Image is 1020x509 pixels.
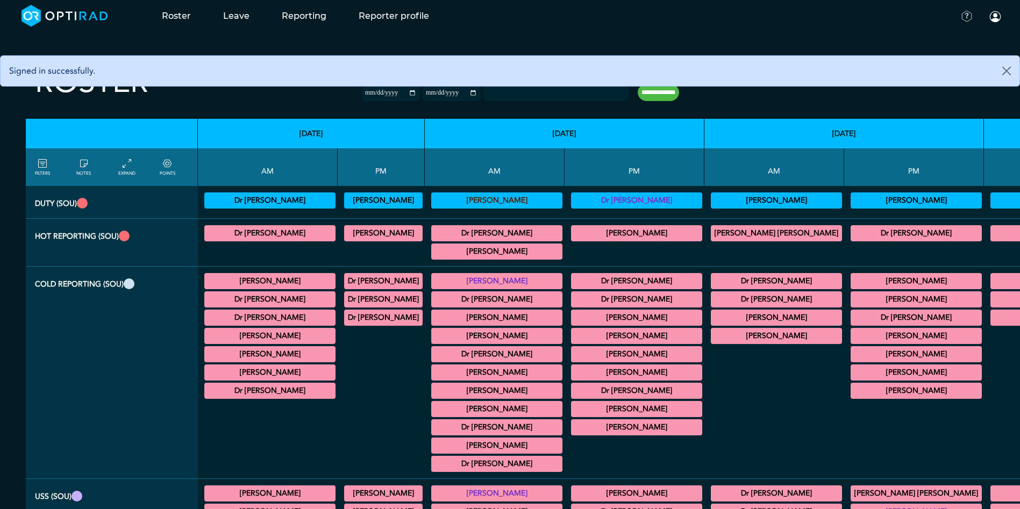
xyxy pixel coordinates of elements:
div: CT Gastrointestinal 10:00 - 12:00 [431,401,562,417]
summary: [PERSON_NAME] [573,311,701,324]
summary: [PERSON_NAME] [573,227,701,240]
div: General CT 09:00 - 13:00 [711,291,842,307]
summary: Dr [PERSON_NAME] [573,194,701,207]
div: General CT/General MRI 14:00 - 15:00 [571,364,702,381]
summary: [PERSON_NAME] [206,329,334,342]
div: General US 09:00 - 13:00 [711,485,842,501]
summary: Dr [PERSON_NAME] [206,384,334,397]
div: General CT/General MRI 07:00 - 09:00 [431,273,562,289]
div: General MRI 11:00 - 12:00 [431,456,562,472]
div: General CT 11:00 - 13:00 [431,438,562,454]
div: General CT 11:00 - 13:00 [204,346,336,362]
div: Vetting (30 PF Points) 13:00 - 17:00 [344,192,423,209]
div: General CT 09:30 - 10:30 [431,383,562,399]
div: General CT 11:00 - 12:00 [431,419,562,435]
summary: Dr [PERSON_NAME] [573,275,701,288]
a: FILTERS [35,157,50,177]
div: MRI Neuro 11:30 - 14:00 [204,364,336,381]
summary: [PERSON_NAME] [433,403,561,415]
summary: Dr [PERSON_NAME] [346,293,421,306]
summary: Dr [PERSON_NAME] [206,227,334,240]
summary: Dr [PERSON_NAME] [433,227,561,240]
div: General CT/General MRI 09:00 - 13:00 [431,328,562,344]
div: MRI Trauma & Urgent/CT Trauma & Urgent 13:00 - 17:00 [344,225,423,241]
summary: Dr [PERSON_NAME] [573,293,701,306]
div: General CT 16:00 - 17:00 [571,419,702,435]
input: null [484,87,538,96]
div: General CT 13:00 - 15:00 [851,310,982,326]
div: General CT/General MRI 12:30 - 14:30 [571,310,702,326]
summary: [PERSON_NAME] [852,293,980,306]
summary: [PERSON_NAME] [206,366,334,379]
summary: Dr [PERSON_NAME] [433,348,561,361]
div: General MRI 09:30 - 11:00 [431,364,562,381]
th: AM [704,148,844,186]
div: Vetting 09:00 - 13:00 [204,192,336,209]
a: collapse/expand entries [118,157,135,177]
summary: Dr [PERSON_NAME] [346,311,421,324]
summary: [PERSON_NAME] [852,329,980,342]
div: General MRI 10:30 - 13:00 [204,310,336,326]
summary: Dr [PERSON_NAME] [433,457,561,470]
summary: Dr [PERSON_NAME] [573,384,701,397]
summary: Dr [PERSON_NAME] [433,293,561,306]
div: General MRI 09:00 - 12:30 [431,346,562,362]
summary: [PERSON_NAME] [206,487,334,500]
summary: [PERSON_NAME] [573,366,701,379]
summary: [PERSON_NAME] [346,487,421,500]
div: General MRI/General CT 17:00 - 18:00 [344,310,423,326]
th: PM [565,148,704,186]
th: Cold Reporting (SOU) [26,267,198,479]
summary: [PERSON_NAME] [433,311,561,324]
summary: Dr [PERSON_NAME] [712,487,840,500]
summary: [PERSON_NAME] [433,439,561,452]
summary: [PERSON_NAME] [852,384,980,397]
div: General CT 08:00 - 09:00 [431,310,562,326]
div: CT Trauma & Urgent/MRI Trauma & Urgent 09:00 - 13:00 [711,225,842,241]
summary: Dr [PERSON_NAME] [206,293,334,306]
div: General CT 13:00 - 17:00 [571,346,702,362]
summary: [PERSON_NAME] [573,329,701,342]
summary: Dr [PERSON_NAME] [206,311,334,324]
div: Vetting (30 PF Points) 13:00 - 17:00 [851,192,982,209]
button: Close [994,56,1019,86]
summary: [PERSON_NAME] [206,275,334,288]
summary: Dr [PERSON_NAME] [206,194,334,207]
th: [DATE] [198,119,425,148]
div: General MRI 11:00 - 12:00 [711,328,842,344]
summary: [PERSON_NAME] [433,487,561,500]
th: AM [425,148,565,186]
summary: [PERSON_NAME] [433,366,561,379]
div: General CT 07:30 - 09:00 [431,291,562,307]
div: CT Trauma & Urgent/MRI Trauma & Urgent 13:00 - 17:30 [571,225,702,241]
div: General US 09:00 - 13:00 [204,485,336,501]
summary: [PERSON_NAME] [573,421,701,434]
div: General MRI 14:00 - 16:00 [851,328,982,344]
div: General MRI/General CT 09:00 - 13:00 [711,310,842,326]
div: General CT 13:00 - 15:00 [344,273,423,289]
summary: Dr [PERSON_NAME] [852,227,980,240]
th: [DATE] [704,119,984,148]
summary: [PERSON_NAME] [712,311,840,324]
a: show/hide notes [76,157,91,177]
summary: [PERSON_NAME] [852,348,980,361]
div: General MRI 14:30 - 17:00 [571,383,702,399]
div: General CT 14:30 - 16:00 [571,401,702,417]
summary: Dr [PERSON_NAME] [346,275,421,288]
summary: [PERSON_NAME] [433,384,561,397]
th: Hot Reporting (SOU) [26,219,198,267]
div: US General Adult 13:00 - 17:00 [851,485,982,501]
div: General CT/General MRI 07:30 - 09:00 [204,273,336,289]
summary: [PERSON_NAME] [573,403,701,415]
summary: [PERSON_NAME] [433,245,561,258]
th: PM [844,148,984,186]
th: PM [338,148,425,186]
div: General MRI 12:30 - 14:30 [571,291,702,307]
th: Duty (SOU) [26,186,198,219]
summary: [PERSON_NAME] [433,329,561,342]
summary: [PERSON_NAME] [852,194,980,207]
summary: Dr [PERSON_NAME] [712,275,840,288]
div: General CT/General MRI 16:00 - 17:00 [851,364,982,381]
summary: Dr [PERSON_NAME] [433,421,561,434]
div: General MRI 11:00 - 13:00 [204,328,336,344]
